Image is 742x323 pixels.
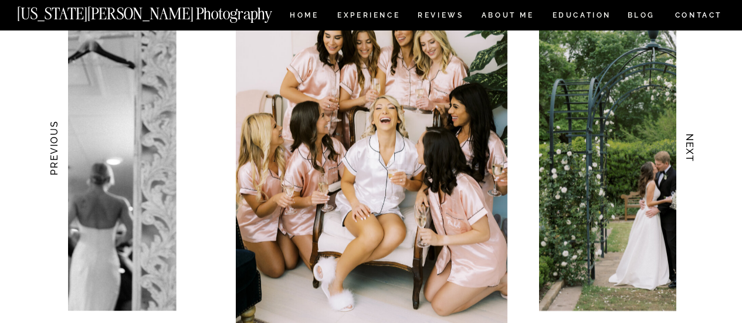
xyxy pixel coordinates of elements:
[47,111,59,185] h3: PREVIOUS
[17,6,311,16] a: [US_STATE][PERSON_NAME] Photography
[627,12,655,22] a: BLOG
[418,12,462,22] a: REVIEWS
[337,12,399,22] a: Experience
[481,12,534,22] a: ABOUT ME
[287,12,321,22] a: HOME
[551,12,612,22] a: EDUCATION
[683,111,696,185] h3: NEXT
[674,9,723,22] a: CONTACT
